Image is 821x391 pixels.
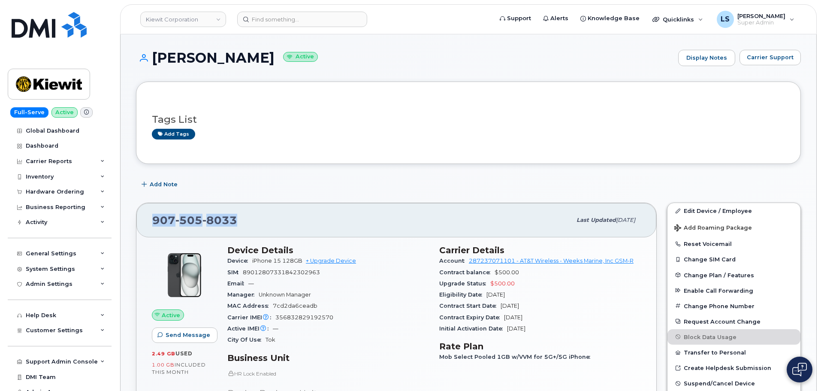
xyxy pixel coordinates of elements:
[577,217,616,223] span: Last updated
[162,311,180,319] span: Active
[439,291,486,298] span: Eligibility Date
[152,327,217,343] button: Send Message
[740,50,801,65] button: Carrier Support
[684,272,754,278] span: Change Plan / Features
[248,280,254,287] span: —
[152,362,175,368] span: 1.00 GB
[667,218,800,236] button: Add Roaming Package
[507,325,525,332] span: [DATE]
[227,291,259,298] span: Manager
[747,53,794,61] span: Carrier Support
[792,363,807,376] img: Open chat
[227,314,275,321] span: Carrier IMEI
[152,114,785,125] h3: Tags List
[227,245,429,255] h3: Device Details
[175,350,193,357] span: used
[501,303,519,309] span: [DATE]
[166,331,210,339] span: Send Message
[439,354,595,360] span: Mob Select Pooled 1GB w/VVM for 5G+/5G iPhone
[227,370,429,377] p: HR Lock Enabled
[150,180,178,188] span: Add Note
[152,129,195,139] a: Add tags
[252,258,302,264] span: iPhone 15 128GB
[667,298,800,314] button: Change Phone Number
[439,258,469,264] span: Account
[674,224,752,233] span: Add Roaming Package
[667,345,800,360] button: Transfer to Personal
[667,267,800,283] button: Change Plan / Features
[283,52,318,62] small: Active
[306,258,356,264] a: + Upgrade Device
[439,269,495,276] span: Contract balance
[152,214,237,227] span: 907
[227,258,252,264] span: Device
[273,303,317,309] span: 7cd2da6ceadb
[486,291,505,298] span: [DATE]
[667,376,800,391] button: Suspend/Cancel Device
[667,236,800,252] button: Reset Voicemail
[227,353,429,363] h3: Business Unit
[159,249,210,301] img: iPhone_15_Black.png
[266,336,275,343] span: Tok
[490,280,515,287] span: $500.00
[202,214,237,227] span: 8033
[243,269,320,276] span: 89012807331842302963
[136,50,674,65] h1: [PERSON_NAME]
[273,325,278,332] span: —
[684,287,753,294] span: Enable Call Forwarding
[667,314,800,329] button: Request Account Change
[259,291,311,298] span: Unknown Manager
[439,341,641,352] h3: Rate Plan
[684,380,755,387] span: Suspend/Cancel Device
[439,303,501,309] span: Contract Start Date
[227,325,273,332] span: Active IMEI
[504,314,522,321] span: [DATE]
[136,177,185,192] button: Add Note
[227,336,266,343] span: City Of Use
[152,351,175,357] span: 2.49 GB
[227,280,248,287] span: Email
[439,280,490,287] span: Upgrade Status
[439,314,504,321] span: Contract Expiry Date
[275,314,333,321] span: 356832829192570
[175,214,202,227] span: 505
[667,283,800,298] button: Enable Call Forwarding
[469,258,634,264] a: 287237071101 - AT&T Wireless - Weeks Marine, Inc GSM-R
[667,252,800,267] button: Change SIM Card
[667,360,800,376] a: Create Helpdesk Submission
[616,217,635,223] span: [DATE]
[667,329,800,345] button: Block Data Usage
[439,325,507,332] span: Initial Activation Date
[495,269,519,276] span: $500.00
[227,269,243,276] span: SIM
[152,361,206,376] span: included this month
[439,245,641,255] h3: Carrier Details
[227,303,273,309] span: MAC Address
[678,50,735,66] a: Display Notes
[667,203,800,218] a: Edit Device / Employee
